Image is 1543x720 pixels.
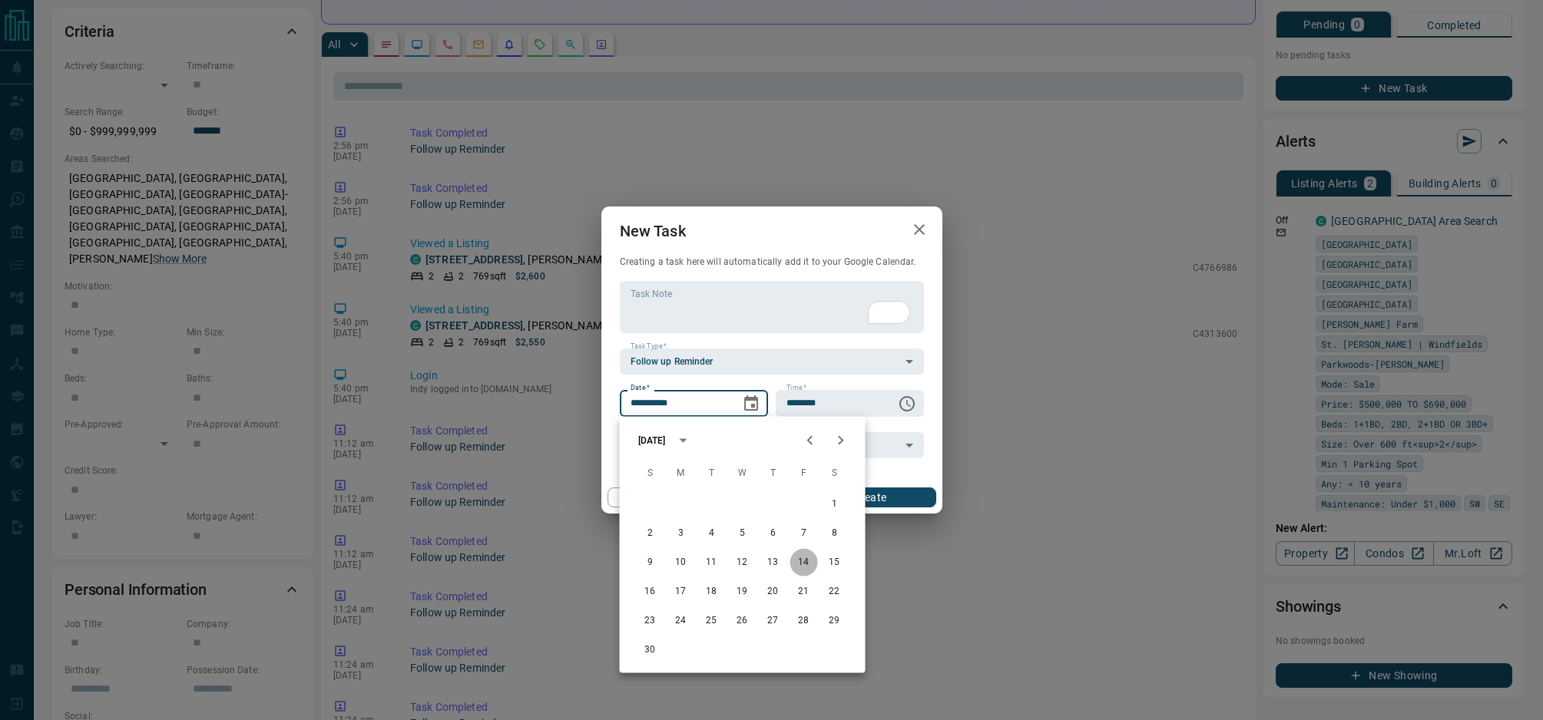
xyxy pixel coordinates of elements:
button: Previous month [795,425,826,456]
span: Thursday [760,458,787,489]
button: 20 [760,578,787,606]
label: Task Type [631,342,667,352]
label: Date [631,383,650,393]
button: 24 [667,607,695,635]
span: Tuesday [698,458,726,489]
button: 6 [760,520,787,547]
span: Monday [667,458,695,489]
button: 3 [667,520,695,547]
button: 11 [698,549,726,576]
button: 10 [667,549,695,576]
span: Friday [790,458,818,489]
label: Time [786,383,806,393]
button: 7 [790,520,818,547]
span: Saturday [821,458,849,489]
button: 18 [698,578,726,606]
button: 21 [790,578,818,606]
button: 26 [729,607,757,635]
button: 12 [729,549,757,576]
button: 25 [698,607,726,635]
button: 9 [637,549,664,576]
button: 14 [790,549,818,576]
p: Creating a task here will automatically add it to your Google Calendar. [620,256,924,269]
button: Choose date, selected date is Aug 16, 2025 [736,388,767,419]
button: Choose time, selected time is 6:00 AM [892,388,922,419]
h2: New Task [601,206,704,256]
button: calendar view is open, switch to year view [670,428,696,454]
button: 2 [637,520,664,547]
div: Follow up Reminder [620,348,924,375]
span: Wednesday [729,458,757,489]
button: 27 [760,607,787,635]
button: 28 [790,607,818,635]
button: Next month [826,425,856,456]
button: 1 [821,490,849,518]
button: Cancel [608,487,739,507]
button: 15 [821,549,849,576]
span: Sunday [637,458,664,489]
button: 19 [729,578,757,606]
button: 23 [637,607,664,635]
button: 16 [637,578,664,606]
textarea: To enrich screen reader interactions, please activate Accessibility in Grammarly extension settings [631,288,913,327]
button: 30 [637,636,664,664]
button: 13 [760,549,787,576]
button: 4 [698,520,726,547]
button: 5 [729,520,757,547]
button: 29 [821,607,849,635]
button: 17 [667,578,695,606]
div: [DATE] [638,434,666,448]
button: 8 [821,520,849,547]
button: Create [804,487,935,507]
button: 22 [821,578,849,606]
